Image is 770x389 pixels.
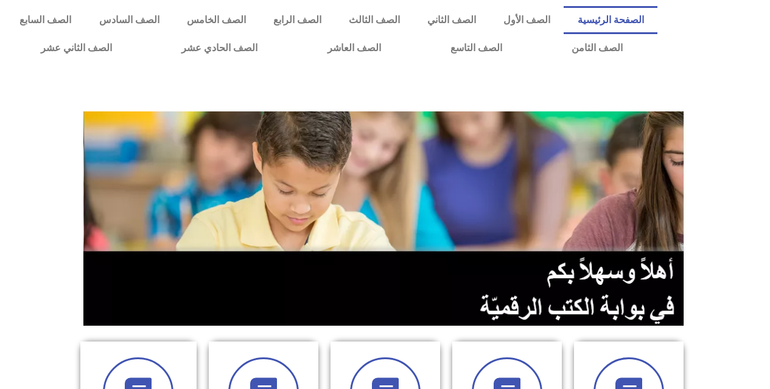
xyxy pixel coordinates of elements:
[147,34,292,62] a: الصف الحادي عشر
[335,6,413,34] a: الصف الثالث
[489,6,564,34] a: الصف الأول
[259,6,335,34] a: الصف الرابع
[413,6,489,34] a: الصف الثاني
[564,6,657,34] a: الصفحة الرئيسية
[6,34,147,62] a: الصف الثاني عشر
[6,6,85,34] a: الصف السابع
[85,6,173,34] a: الصف السادس
[416,34,537,62] a: الصف التاسع
[293,34,416,62] a: الصف العاشر
[537,34,657,62] a: الصف الثامن
[173,6,259,34] a: الصف الخامس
